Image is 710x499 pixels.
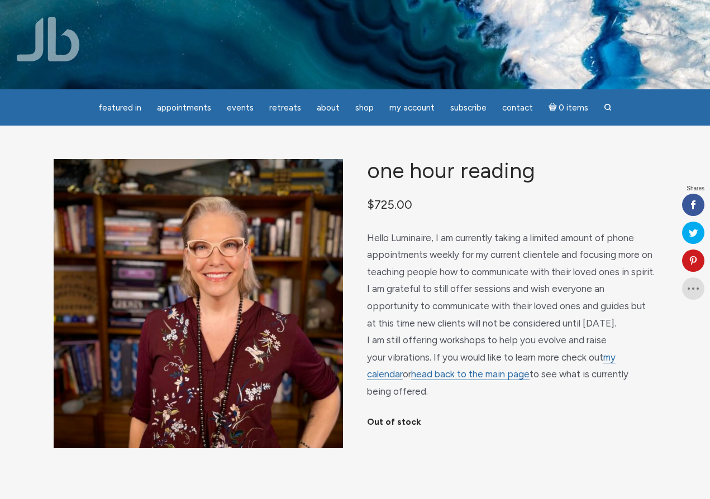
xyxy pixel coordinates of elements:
span: Hello Luminaire, I am currently taking a limited amount of phone appointments weekly for my curre... [367,232,655,397]
a: Retreats [263,97,308,119]
a: Cart0 items [542,96,595,119]
span: My Account [389,103,435,113]
span: Shares [687,186,704,191]
span: Subscribe [450,103,487,113]
a: featured in [92,97,148,119]
a: Appointments [150,97,218,119]
span: Events [227,103,254,113]
h1: One Hour Reading [367,159,656,183]
span: About [317,103,340,113]
a: Contact [495,97,540,119]
span: 0 items [559,104,588,112]
span: $ [367,198,374,212]
a: About [310,97,346,119]
span: Contact [502,103,533,113]
a: Shop [349,97,380,119]
span: Shop [355,103,374,113]
span: Retreats [269,103,301,113]
img: Jamie Butler. The Everyday Medium [17,17,80,61]
a: Events [220,97,260,119]
span: Appointments [157,103,211,113]
i: Cart [549,103,559,113]
p: Out of stock [367,414,656,431]
bdi: 725.00 [367,198,412,212]
a: My Account [383,97,441,119]
span: featured in [98,103,141,113]
img: One Hour Reading [54,159,343,448]
a: head back to the main page [411,368,530,380]
a: Subscribe [444,97,493,119]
